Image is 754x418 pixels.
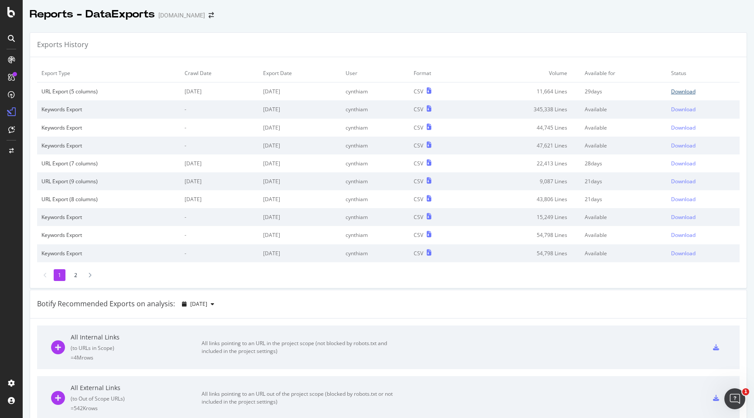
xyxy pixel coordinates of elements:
a: Download [671,250,735,257]
a: Download [671,160,735,167]
a: Download [671,195,735,203]
div: Download [671,160,696,167]
div: Available [585,142,662,149]
div: Download [671,106,696,113]
td: [DATE] [180,82,259,101]
div: arrow-right-arrow-left [209,12,214,18]
button: [DATE] [178,297,218,311]
div: Botify Recommended Exports on analysis: [37,299,175,309]
div: Keywords Export [41,142,176,149]
td: [DATE] [180,190,259,208]
div: Available [585,231,662,239]
td: [DATE] [259,244,341,262]
td: 28 days [580,154,667,172]
td: - [180,100,259,118]
td: 22,413 Lines [468,154,580,172]
div: csv-export [713,344,719,350]
td: Format [409,64,468,82]
td: Export Type [37,64,180,82]
div: CSV [414,88,423,95]
td: 9,087 Lines [468,172,580,190]
div: Keywords Export [41,231,176,239]
td: cynthiam [341,172,409,190]
td: cynthiam [341,226,409,244]
div: Keywords Export [41,106,176,113]
div: Keywords Export [41,213,176,221]
div: Download [671,250,696,257]
td: 345,338 Lines [468,100,580,118]
div: Available [585,124,662,131]
div: CSV [414,213,423,221]
div: ( to URLs in Scope ) [71,344,202,352]
iframe: Intercom live chat [724,388,745,409]
td: [DATE] [259,208,341,226]
a: Download [671,213,735,221]
td: cynthiam [341,190,409,208]
td: Crawl Date [180,64,259,82]
td: 47,621 Lines [468,137,580,154]
td: 44,745 Lines [468,119,580,137]
div: Available [585,213,662,221]
div: Keywords Export [41,124,176,131]
div: csv-export [713,395,719,401]
td: 21 days [580,172,667,190]
div: URL Export (5 columns) [41,88,176,95]
a: Download [671,124,735,131]
td: User [341,64,409,82]
a: Download [671,178,735,185]
td: [DATE] [259,154,341,172]
div: All links pointing to an URL in the project scope (not blocked by robots.txt and included in the ... [202,339,398,355]
td: - [180,226,259,244]
div: All External Links [71,384,202,392]
div: URL Export (9 columns) [41,178,176,185]
a: Download [671,88,735,95]
div: CSV [414,142,423,149]
span: 2025 Aug. 9th [190,300,207,308]
td: [DATE] [180,154,259,172]
td: cynthiam [341,119,409,137]
td: [DATE] [259,100,341,118]
li: 1 [54,269,65,281]
td: cynthiam [341,208,409,226]
div: [DOMAIN_NAME] [158,11,205,20]
div: CSV [414,250,423,257]
td: 15,249 Lines [468,208,580,226]
div: = 542K rows [71,404,202,412]
div: CSV [414,106,423,113]
div: URL Export (7 columns) [41,160,176,167]
a: Download [671,106,735,113]
td: - [180,244,259,262]
div: Exports History [37,40,88,50]
div: All Internal Links [71,333,202,342]
td: cynthiam [341,244,409,262]
td: Export Date [259,64,341,82]
a: Download [671,231,735,239]
div: CSV [414,178,423,185]
td: 54,798 Lines [468,244,580,262]
div: Download [671,231,696,239]
div: Keywords Export [41,250,176,257]
td: cynthiam [341,82,409,101]
div: Download [671,124,696,131]
div: URL Export (8 columns) [41,195,176,203]
div: All links pointing to an URL out of the project scope (blocked by robots.txt or not included in t... [202,390,398,406]
td: 11,664 Lines [468,82,580,101]
td: Available for [580,64,667,82]
td: [DATE] [259,82,341,101]
td: - [180,208,259,226]
div: CSV [414,195,423,203]
div: CSV [414,160,423,167]
div: Download [671,178,696,185]
td: cynthiam [341,137,409,154]
div: Download [671,88,696,95]
div: Available [585,250,662,257]
div: = 4M rows [71,354,202,361]
td: [DATE] [259,137,341,154]
div: Reports - DataExports [30,7,155,22]
td: 29 days [580,82,667,101]
div: CSV [414,124,423,131]
td: - [180,137,259,154]
span: 1 [742,388,749,395]
div: Download [671,213,696,221]
div: CSV [414,231,423,239]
